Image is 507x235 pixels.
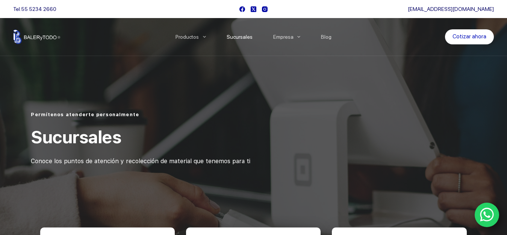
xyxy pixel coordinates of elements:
[13,30,60,44] img: Balerytodo
[239,6,245,12] a: Facebook
[445,29,494,44] a: Cotizar ahora
[31,112,139,117] span: Permítenos atenderte personalmente
[31,158,250,165] span: Conoce los puntos de atención y recolección de material que tenemos para ti
[165,18,342,56] nav: Menu Principal
[251,6,256,12] a: X (Twitter)
[262,6,268,12] a: Instagram
[475,203,499,227] a: WhatsApp
[408,6,494,12] a: [EMAIL_ADDRESS][DOMAIN_NAME]
[31,127,121,147] span: Sucursales
[21,6,56,12] a: 55 5234 2660
[13,6,56,12] span: Tel.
